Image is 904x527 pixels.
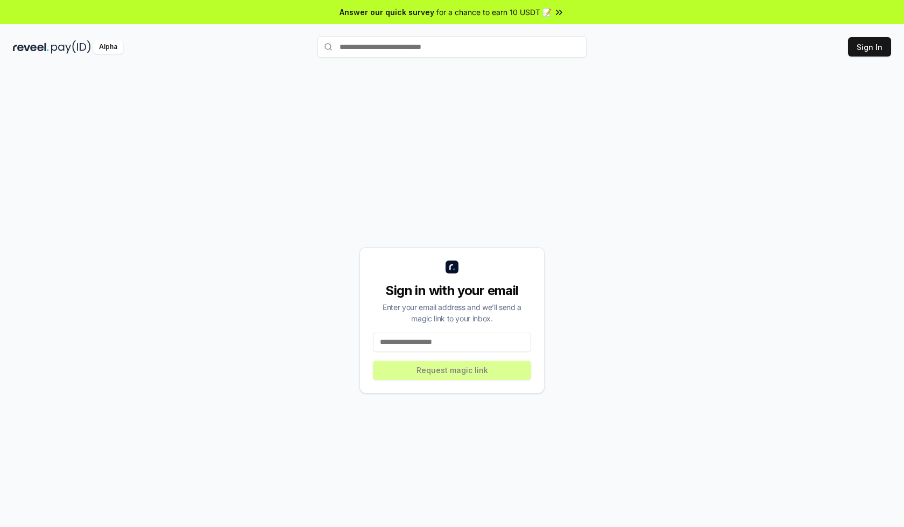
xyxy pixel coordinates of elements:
[446,261,458,273] img: logo_small
[340,6,434,18] span: Answer our quick survey
[93,40,123,54] div: Alpha
[13,40,49,54] img: reveel_dark
[436,6,552,18] span: for a chance to earn 10 USDT 📝
[373,301,531,324] div: Enter your email address and we’ll send a magic link to your inbox.
[373,282,531,299] div: Sign in with your email
[848,37,891,57] button: Sign In
[51,40,91,54] img: pay_id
